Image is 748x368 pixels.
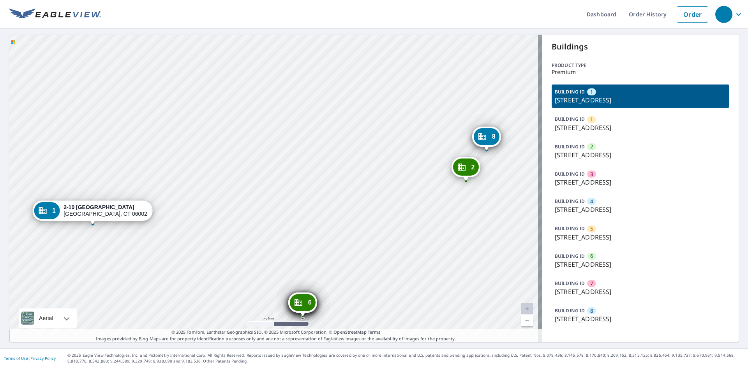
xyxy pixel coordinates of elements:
a: Terms of Use [4,356,28,361]
span: 6 [590,252,593,260]
p: [STREET_ADDRESS] [555,260,726,269]
p: [STREET_ADDRESS] [555,150,726,160]
p: BUILDING ID [555,171,585,177]
a: OpenStreetMap [333,329,366,335]
span: 5 [590,225,593,232]
p: BUILDING ID [555,198,585,204]
span: 8 [590,307,593,315]
p: Buildings [552,41,729,53]
div: Dropped pin, building 6, Commercial property, 12-22 Biltmore Park, Bloomfield, CT 06002 Bloomfiel... [288,292,317,317]
p: Premium [552,69,729,75]
span: © 2025 TomTom, Earthstar Geographics SIO, © 2025 Microsoft Corporation, © [171,329,381,336]
a: Current Level 20, Zoom Out [521,315,533,326]
a: Current Level 20, Zoom In Disabled [521,303,533,315]
span: 3 [590,171,593,178]
span: 1 [52,208,56,213]
p: BUILDING ID [555,88,585,95]
a: Order [677,6,708,23]
p: [STREET_ADDRESS] [555,95,726,105]
span: 2 [471,164,475,170]
p: BUILDING ID [555,280,585,287]
p: Product type [552,62,729,69]
p: BUILDING ID [555,225,585,232]
p: | [4,356,56,361]
p: BUILDING ID [555,307,585,314]
p: Images provided by Bing Maps are for property identification purposes only and are not a represen... [9,329,542,342]
div: Dropped pin, building 8, Commercial property, 24-30 Biltmore Park, Bloomfield, CT 06002 Bloomfiel... [472,127,501,151]
div: Dropped pin, building 2, Commercial property, 24-30 Biltmore Park, Bloomfield, CT 06002 Bloomfiel... [452,157,480,181]
span: 8 [492,134,496,139]
p: © 2025 Eagle View Technologies, Inc. and Pictometry International Corp. All Rights Reserved. Repo... [67,352,744,364]
p: [STREET_ADDRESS] [555,314,726,324]
span: 6 [308,299,312,305]
a: Terms [368,329,381,335]
p: [STREET_ADDRESS] [555,123,726,132]
div: Dropped pin, building 1, Commercial property, 2-10 Biltmore Park Bloomfield, CT 06002 [32,201,153,225]
strong: 2-10 [GEOGRAPHIC_DATA] [64,204,134,210]
p: BUILDING ID [555,143,585,150]
span: 1 [590,88,593,96]
p: [STREET_ADDRESS] [555,287,726,296]
p: [STREET_ADDRESS] [555,205,726,214]
p: [STREET_ADDRESS] [555,178,726,187]
p: BUILDING ID [555,253,585,259]
p: [STREET_ADDRESS] [555,232,726,242]
span: 2 [590,143,593,150]
img: EV Logo [9,9,101,20]
span: 4 [590,198,593,205]
p: BUILDING ID [555,116,585,122]
span: 1 [590,116,593,123]
a: Privacy Policy [30,356,56,361]
div: Aerial [19,308,77,328]
div: Aerial [37,308,56,328]
div: [GEOGRAPHIC_DATA], CT 06002 [64,204,147,217]
span: 7 [590,280,593,287]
